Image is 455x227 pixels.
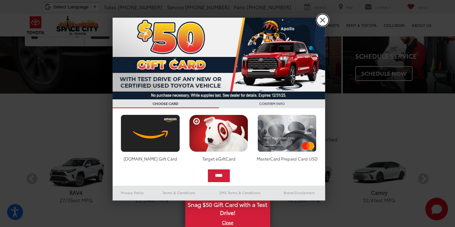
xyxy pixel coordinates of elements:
h3: CHOOSE CARD [113,99,219,108]
div: MasterCard Prepaid Card USD [256,156,318,162]
a: SMS Terms & Conditions [206,188,273,197]
img: mastercard.png [256,115,318,152]
a: Privacy Policy [113,188,152,197]
div: [DOMAIN_NAME] Gift Card [119,156,182,162]
div: Target eGiftCard [187,156,250,162]
img: 53411_top_152338.jpg [113,18,325,99]
h3: CONFIRM INFO [219,99,325,108]
img: targetcard.png [187,115,250,152]
span: Snag $50 Gift Card with a Test Drive! [186,197,269,219]
img: amazoncard.png [119,115,182,152]
a: Terms & Conditions [152,188,206,197]
a: Brand Disclaimers [273,188,325,197]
